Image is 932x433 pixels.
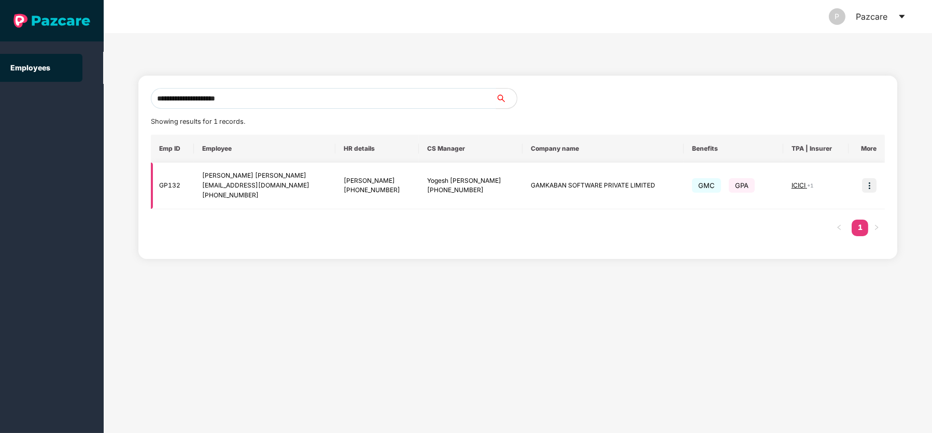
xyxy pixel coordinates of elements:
th: HR details [335,135,419,163]
th: CS Manager [419,135,523,163]
a: Employees [10,63,50,72]
span: + 1 [807,182,813,189]
div: Yogesh [PERSON_NAME] [427,176,514,186]
span: Showing results for 1 records. [151,118,245,125]
button: right [868,220,885,236]
span: ICICI [792,181,807,189]
li: Previous Page [831,220,848,236]
div: [PERSON_NAME] [344,176,411,186]
span: P [835,8,840,25]
th: TPA | Insurer [783,135,849,163]
div: [PHONE_NUMBER] [427,185,514,195]
div: [EMAIL_ADDRESS][DOMAIN_NAME] [202,181,327,191]
span: GMC [692,178,721,193]
th: Company name [523,135,684,163]
th: More [849,135,885,163]
td: GAMKABAN SOFTWARE PRIVATE LIMITED [523,163,684,209]
span: right [873,224,880,230]
span: left [836,224,842,230]
li: 1 [852,220,868,236]
span: search [496,94,517,103]
div: [PHONE_NUMBER] [202,191,327,200]
a: 1 [852,220,868,235]
span: caret-down [898,12,906,21]
div: [PERSON_NAME] [PERSON_NAME] [202,171,327,181]
img: icon [862,178,877,193]
button: left [831,220,848,236]
td: GP132 [151,163,194,209]
th: Benefits [684,135,783,163]
span: GPA [729,178,755,193]
th: Employee [194,135,335,163]
div: [PHONE_NUMBER] [344,185,411,195]
th: Emp ID [151,135,194,163]
li: Next Page [868,220,885,236]
button: search [496,88,517,109]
